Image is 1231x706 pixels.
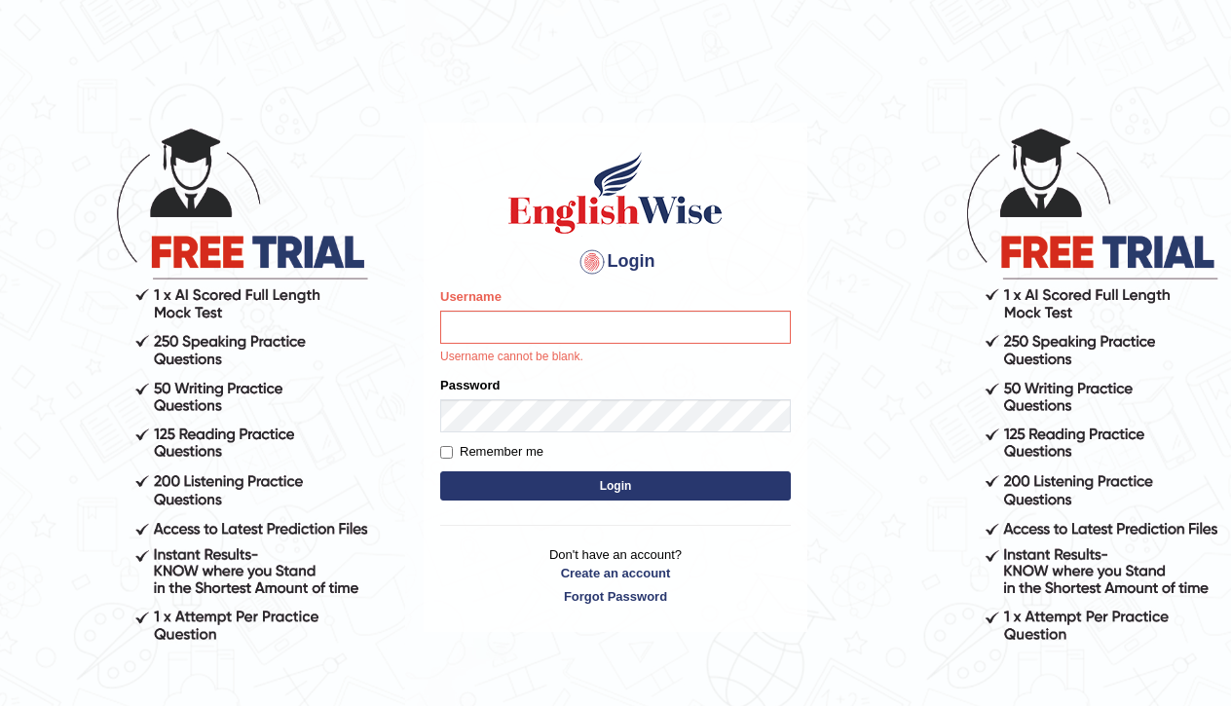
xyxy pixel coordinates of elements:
label: Password [440,376,500,394]
p: Don't have an account? [440,545,791,606]
p: Username cannot be blank. [440,349,791,366]
label: Username [440,287,502,306]
h4: Login [440,246,791,278]
a: Forgot Password [440,587,791,606]
button: Login [440,471,791,501]
input: Remember me [440,446,453,459]
label: Remember me [440,442,543,462]
a: Create an account [440,564,791,582]
img: Logo of English Wise sign in for intelligent practice with AI [504,149,727,237]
